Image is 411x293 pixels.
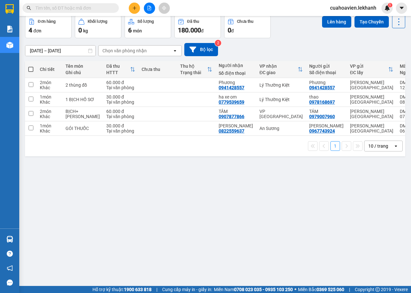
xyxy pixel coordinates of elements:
div: Tại văn phòng [106,99,135,105]
div: Đã thu [106,64,130,69]
sup: 2 [215,40,221,46]
div: 0779539659 [219,99,244,105]
div: Khác [40,128,59,134]
img: warehouse-icon [6,236,13,243]
div: Trạng thái [180,70,207,75]
div: ĐC lấy [350,70,388,75]
span: caret-down [399,5,405,11]
img: icon-new-feature [384,5,390,11]
div: Chưa thu [142,67,174,72]
div: BỊCH+ THÙNG RAU [66,109,100,119]
button: Đã thu180.000đ [174,15,221,38]
div: 60.000 đ [106,80,135,85]
button: Chưa thu0đ [224,15,271,38]
div: 2 thùng đồ [66,82,100,88]
div: Tên món [66,64,100,69]
span: question-circle [7,251,13,257]
span: 4 [29,26,32,34]
div: Khác [40,99,59,105]
svg: open [393,143,398,149]
img: solution-icon [6,26,13,32]
div: Người nhận [219,63,253,68]
div: Chọn văn phòng nhận [102,47,147,54]
div: 0907877866 [219,114,244,119]
span: aim [162,6,166,10]
button: Số lượng6món [125,15,171,38]
span: file-add [147,6,152,10]
div: thao [309,94,344,99]
div: 30.000 đ [106,94,135,99]
div: An Sương [259,126,303,131]
div: Khác [40,85,59,90]
button: Tạo Chuyến [354,16,389,28]
button: 1 [330,141,340,151]
div: Người gửi [309,64,344,69]
div: Ghi chú [66,70,100,75]
span: đ [231,28,234,33]
sup: 1 [388,3,392,7]
div: Phương [219,80,253,85]
div: TÁM [309,109,344,114]
div: 1 món [40,123,59,128]
div: Lý Thường Kiệt [259,97,303,102]
span: ⚪️ [294,288,296,291]
div: [PERSON_NAME][GEOGRAPHIC_DATA] [350,94,393,105]
div: 1 BỊCH HỒ SƠ [66,97,100,102]
div: Lý Thường Kiệt [259,82,303,88]
div: 0822559637 [219,128,244,134]
div: GÓI THUỐC [66,126,100,131]
div: Tại văn phòng [106,85,135,90]
div: ĐC giao [259,70,298,75]
div: 0941428557 [219,85,244,90]
div: [PERSON_NAME][GEOGRAPHIC_DATA] [350,109,393,119]
div: Chi tiết [40,67,59,72]
img: warehouse-icon [6,42,13,48]
strong: 1900 633 818 [124,287,152,292]
span: search [27,6,31,10]
span: Miền Nam [214,286,293,293]
span: Hỗ trợ kỹ thuật: [92,286,152,293]
div: Chưa thu [237,19,253,24]
div: VP gửi [350,64,388,69]
div: HTTT [106,70,130,75]
span: Miền Bắc [298,286,344,293]
div: Tại văn phòng [106,128,135,134]
input: Select a date range. [25,46,95,56]
div: VP nhận [259,64,298,69]
span: 180.000 [178,26,201,34]
div: 60.000 đ [106,109,135,114]
button: Bộ lọc [184,43,218,56]
span: 1 [389,3,391,7]
th: Toggle SortBy [177,61,215,78]
span: message [7,280,13,286]
button: plus [129,3,140,14]
div: Số lượng [137,19,154,24]
strong: 0369 525 060 [317,287,344,292]
div: Phương [309,80,344,85]
div: Khối lượng [88,19,107,24]
div: 0978168697 [309,99,335,105]
div: 1 món [40,94,59,99]
span: đơn [33,28,41,33]
div: 0979007960 [309,114,335,119]
div: 2 món [40,109,59,114]
div: 10 / trang [368,143,388,149]
button: file-add [144,3,155,14]
span: 6 [128,26,132,34]
div: Khác [40,114,59,119]
div: 0967743924 [309,128,335,134]
span: plus [132,6,137,10]
strong: 0708 023 035 - 0935 103 250 [234,287,293,292]
span: notification [7,265,13,271]
div: THÙY LINH [219,123,253,128]
span: copyright [375,287,380,292]
div: Số điện thoại [219,71,253,76]
div: Tại văn phòng [106,114,135,119]
button: Đơn hàng4đơn [25,15,72,38]
button: aim [159,3,170,14]
span: Cung cấp máy in - giấy in: [162,286,212,293]
div: [PERSON_NAME][GEOGRAPHIC_DATA] [350,80,393,90]
span: kg [83,28,88,33]
button: Lên hàng [322,16,351,28]
div: 0941428557 [309,85,335,90]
